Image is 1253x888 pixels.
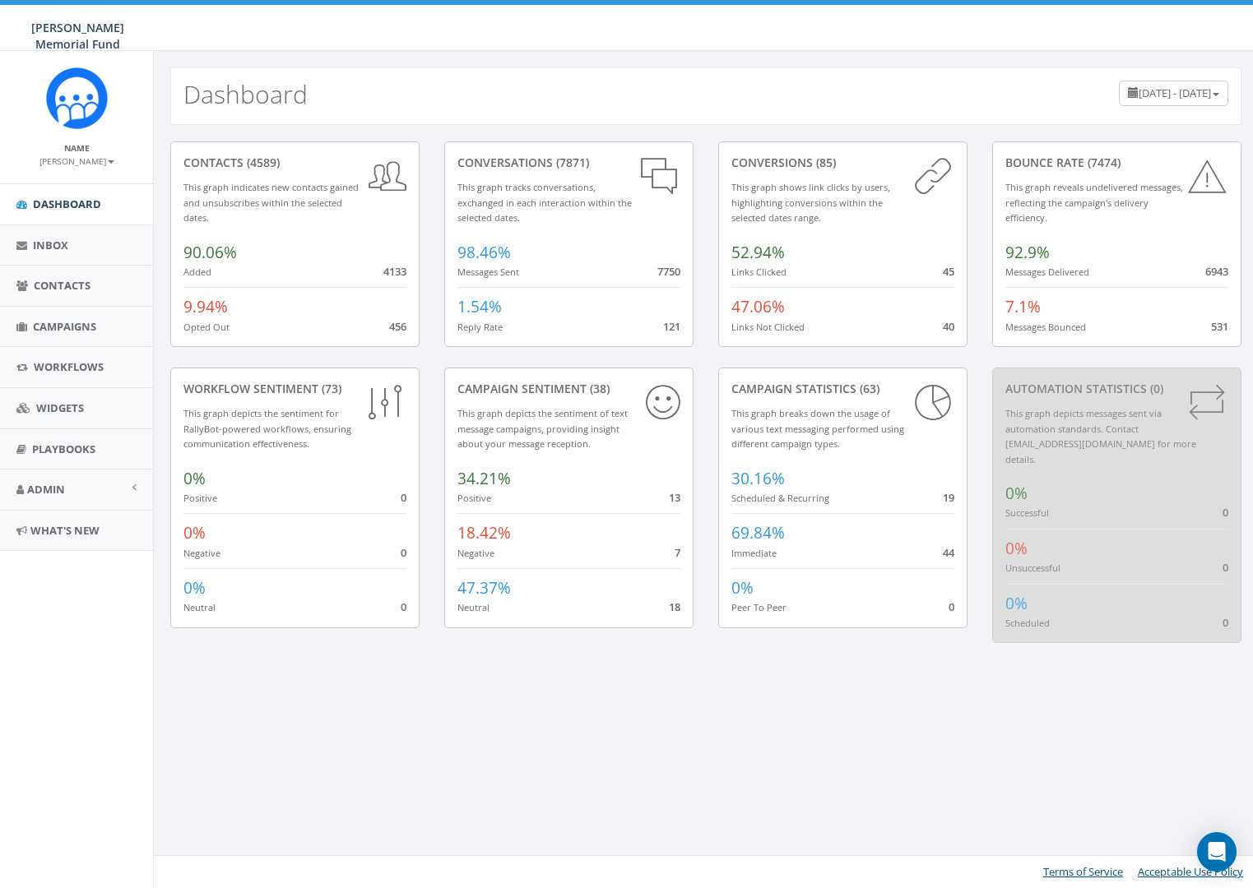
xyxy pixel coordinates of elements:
[457,407,628,450] small: This graph depicts the sentiment of text message campaigns, providing insight about your message ...
[457,547,494,559] small: Negative
[1138,864,1243,879] a: Acceptable Use Policy
[731,547,777,559] small: Immediate
[1147,381,1163,396] span: (0)
[34,278,90,293] span: Contacts
[731,266,787,278] small: Links Clicked
[183,155,406,171] div: contacts
[389,319,406,334] span: 456
[1005,381,1228,397] div: Automation Statistics
[1005,617,1050,629] small: Scheduled
[33,319,96,334] span: Campaigns
[1005,407,1196,465] small: This graph depicts messages sent via automation standards. Contact [EMAIL_ADDRESS][DOMAIN_NAME] f...
[669,599,680,614] span: 18
[183,321,230,333] small: Opted Out
[457,381,680,397] div: Campaign Sentiment
[731,181,890,224] small: This graph shows link clicks by users, highlighting conversions within the selected dates range.
[731,407,904,450] small: This graph breaks down the usage of various text messaging performed using different campaign types.
[183,577,206,599] span: 0%
[1084,155,1121,170] span: (7474)
[731,522,785,543] span: 69.84%
[1223,615,1228,630] span: 0
[457,492,491,504] small: Positive
[36,400,84,415] span: Widgets
[183,522,206,543] span: 0%
[457,181,632,224] small: This graph tracks conversations, exchanged in each interaction within the selected dates.
[183,242,237,263] span: 90.06%
[587,381,610,396] span: (38)
[657,264,680,279] span: 7750
[1005,562,1060,574] small: Unsuccessful
[34,359,104,374] span: Workflows
[943,490,954,505] span: 19
[1005,266,1089,278] small: Messages Delivered
[731,155,954,171] div: conversions
[1005,321,1086,333] small: Messages Bounced
[31,20,124,52] span: [PERSON_NAME] Memorial Fund
[27,482,65,497] span: Admin
[731,381,954,397] div: Campaign Statistics
[183,547,220,559] small: Negative
[1005,242,1050,263] span: 92.9%
[1139,86,1211,100] span: [DATE] - [DATE]
[731,601,787,613] small: Peer To Peer
[1005,483,1028,504] span: 0%
[183,492,217,504] small: Positive
[943,545,954,560] span: 44
[553,155,589,170] span: (7871)
[318,381,341,396] span: (73)
[39,155,114,167] small: [PERSON_NAME]
[46,67,108,129] img: Rally_Corp_Icon.png
[731,296,785,317] span: 47.06%
[401,545,406,560] span: 0
[1205,264,1228,279] span: 6943
[856,381,879,396] span: (63)
[39,153,114,168] a: [PERSON_NAME]
[669,490,680,505] span: 13
[457,601,490,613] small: Neutral
[731,242,785,263] span: 52.94%
[1223,560,1228,575] span: 0
[32,442,95,456] span: Playbooks
[183,296,228,317] span: 9.94%
[30,523,100,538] span: What's New
[183,601,216,613] small: Neutral
[943,319,954,334] span: 40
[457,468,511,489] span: 34.21%
[457,577,511,599] span: 47.37%
[949,599,954,614] span: 0
[731,492,829,504] small: Scheduled & Recurring
[943,264,954,279] span: 45
[33,238,68,252] span: Inbox
[64,142,90,154] small: Name
[1223,505,1228,520] span: 0
[183,407,351,450] small: This graph depicts the sentiment for RallyBot-powered workflows, ensuring communication effective...
[183,181,359,224] small: This graph indicates new contacts gained and unsubscribes within the selected dates.
[457,296,502,317] span: 1.54%
[33,197,101,211] span: Dashboard
[401,490,406,505] span: 0
[1005,538,1028,559] span: 0%
[183,381,406,397] div: Workflow Sentiment
[1005,181,1183,224] small: This graph reveals undelivered messages, reflecting the campaign's delivery efficiency.
[401,599,406,614] span: 0
[244,155,280,170] span: (4589)
[183,266,211,278] small: Added
[663,319,680,334] span: 121
[1211,319,1228,334] span: 531
[1043,864,1123,879] a: Terms of Service
[457,266,519,278] small: Messages Sent
[457,321,503,333] small: Reply Rate
[1197,832,1237,872] div: Open Intercom Messenger
[813,155,836,170] span: (85)
[1005,155,1228,171] div: Bounce Rate
[457,522,511,543] span: 18.42%
[1005,296,1041,317] span: 7.1%
[731,321,805,333] small: Links Not Clicked
[1005,593,1028,614] span: 0%
[183,81,308,108] h2: Dashboard
[183,468,206,489] span: 0%
[457,155,680,171] div: conversations
[675,545,680,560] span: 7
[1005,506,1049,519] small: Successful
[731,577,754,599] span: 0%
